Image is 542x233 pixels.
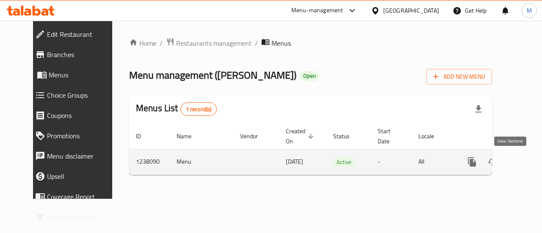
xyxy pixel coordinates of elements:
span: Locale [418,131,445,141]
li: / [160,38,163,48]
span: Coverage Report [47,192,117,202]
span: Upsell [47,171,117,181]
a: Promotions [28,126,124,146]
td: 1238090 [129,149,170,175]
span: Created On [286,126,316,146]
td: - [371,149,412,175]
h2: Menus List [136,102,217,116]
div: Menu-management [291,5,343,16]
span: Menus [271,38,291,48]
button: Add New Menu [426,69,492,85]
span: Add New Menu [433,71,485,82]
a: Grocery Checklist [28,207,124,227]
div: Open [300,71,319,81]
span: [DATE] [286,156,303,167]
a: Edit Restaurant [28,24,124,44]
li: / [255,38,258,48]
span: Menu disclaimer [47,151,117,161]
a: Coupons [28,105,124,126]
nav: breadcrumb [129,38,492,49]
span: Vendor [240,131,269,141]
span: Name [177,131,202,141]
a: Menu disclaimer [28,146,124,166]
span: Restaurants management [176,38,252,48]
div: Export file [468,99,489,119]
span: ID [136,131,152,141]
td: Menu [170,149,233,175]
button: more [462,152,482,172]
span: Edit Restaurant [47,29,117,39]
span: Branches [47,49,117,60]
a: Menus [28,65,124,85]
a: Restaurants management [166,38,252,49]
span: Coupons [47,110,117,121]
span: Choice Groups [47,90,117,100]
span: 1 record(s) [181,105,217,113]
span: Start Date [378,126,401,146]
span: M [527,6,532,15]
a: Choice Groups [28,85,124,105]
a: Home [129,38,156,48]
span: Active [333,157,355,167]
span: Open [300,72,319,79]
div: Total records count [180,102,217,116]
a: Coverage Report [28,186,124,207]
a: Upsell [28,166,124,186]
span: Menu management ( [PERSON_NAME] ) [129,66,296,85]
a: Branches [28,44,124,65]
span: Menus [49,70,117,80]
span: Promotions [47,131,117,141]
div: [GEOGRAPHIC_DATA] [383,6,439,15]
td: All [412,149,455,175]
span: Grocery Checklist [47,212,117,222]
span: Status [333,131,361,141]
button: Change Status [482,152,503,172]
